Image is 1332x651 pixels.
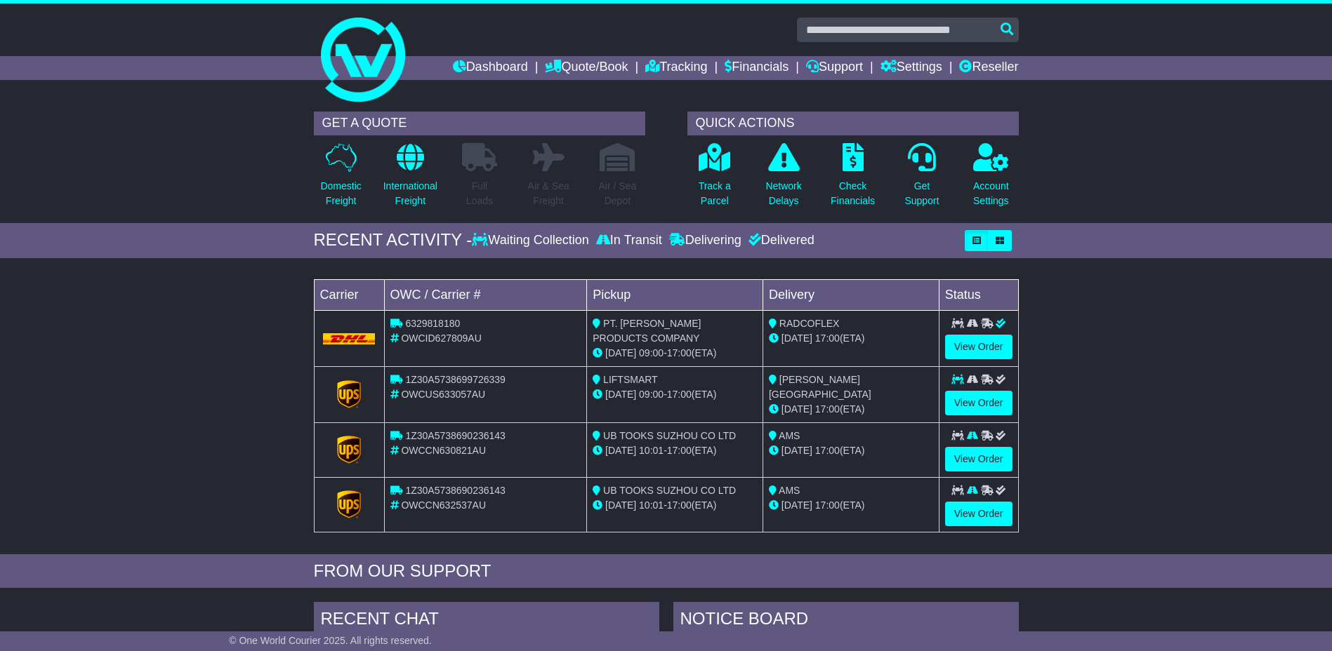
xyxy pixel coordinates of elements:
[667,389,692,400] span: 17:00
[667,499,692,511] span: 17:00
[972,142,1010,216] a: AccountSettings
[667,445,692,456] span: 17:00
[405,318,460,329] span: 6329818180
[769,331,933,346] div: (ETA)
[779,318,840,329] span: RADCOFLEX
[725,56,789,80] a: Financials
[383,179,437,208] p: International Freight
[593,318,701,344] span: PT. [PERSON_NAME] PRODUCTS COMPANY
[337,490,361,518] img: GetCarrierServiceLogo
[337,380,361,408] img: GetCarrierServiceLogo
[881,56,942,80] a: Settings
[314,602,659,640] div: RECENT CHAT
[765,179,801,208] p: Network Delays
[587,279,763,310] td: Pickup
[945,335,1013,359] a: View Order
[337,436,361,464] img: GetCarrierServiceLogo
[383,142,438,216] a: InternationalFreight
[314,230,473,250] div: RECENT ACTIVITY -
[323,333,376,344] img: DHL.png
[599,179,637,208] p: Air / Sea Depot
[782,333,812,344] span: [DATE]
[593,233,666,248] div: In Transit
[782,403,812,415] span: [DATE]
[384,279,587,310] td: OWC / Carrier #
[605,499,636,511] span: [DATE]
[401,389,485,400] span: OWCUS633057AU
[401,499,486,511] span: OWCCN632537AU
[699,179,731,208] p: Track a Parcel
[401,333,481,344] span: OWCID627809AU
[605,445,636,456] span: [DATE]
[405,485,505,496] span: 1Z30A5738690236143
[639,347,664,358] span: 09:00
[593,443,757,458] div: - (ETA)
[639,389,664,400] span: 09:00
[229,635,432,646] span: © One World Courier 2025. All rights reserved.
[959,56,1018,80] a: Reseller
[782,445,812,456] span: [DATE]
[815,403,840,415] span: 17:00
[593,346,757,361] div: - (ETA)
[782,499,812,511] span: [DATE]
[639,445,664,456] span: 10:01
[904,179,939,208] p: Get Support
[593,387,757,402] div: - (ETA)
[528,179,569,208] p: Air & Sea Freight
[401,445,486,456] span: OWCCN630821AU
[945,391,1013,415] a: View Order
[779,485,800,496] span: AMS
[769,443,933,458] div: (ETA)
[815,445,840,456] span: 17:00
[745,233,815,248] div: Delivered
[593,498,757,513] div: - (ETA)
[453,56,528,80] a: Dashboard
[769,498,933,513] div: (ETA)
[462,179,497,208] p: Full Loads
[673,602,1019,640] div: NOTICE BOARD
[545,56,628,80] a: Quote/Book
[603,430,736,441] span: UB TOOKS SUZHOU CO LTD
[779,430,800,441] span: AMS
[769,374,871,400] span: [PERSON_NAME] [GEOGRAPHIC_DATA]
[769,402,933,417] div: (ETA)
[639,499,664,511] span: 10:01
[806,56,863,80] a: Support
[763,279,939,310] td: Delivery
[687,112,1019,135] div: QUICK ACTIONS
[605,347,636,358] span: [DATE]
[939,279,1018,310] td: Status
[319,142,362,216] a: DomesticFreight
[645,56,707,80] a: Tracking
[405,374,505,385] span: 1Z30A5738699726339
[830,142,876,216] a: CheckFinancials
[405,430,505,441] span: 1Z30A5738690236143
[666,233,745,248] div: Delivering
[945,502,1013,526] a: View Order
[472,233,592,248] div: Waiting Collection
[667,347,692,358] span: 17:00
[904,142,939,216] a: GetSupport
[945,447,1013,471] a: View Order
[603,485,736,496] span: UB TOOKS SUZHOU CO LTD
[815,333,840,344] span: 17:00
[605,389,636,400] span: [DATE]
[698,142,732,216] a: Track aParcel
[320,179,361,208] p: Domestic Freight
[314,279,384,310] td: Carrier
[815,499,840,511] span: 17:00
[603,374,658,385] span: LIFTSMART
[314,561,1019,582] div: FROM OUR SUPPORT
[973,179,1009,208] p: Account Settings
[831,179,875,208] p: Check Financials
[314,112,645,135] div: GET A QUOTE
[765,142,802,216] a: NetworkDelays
